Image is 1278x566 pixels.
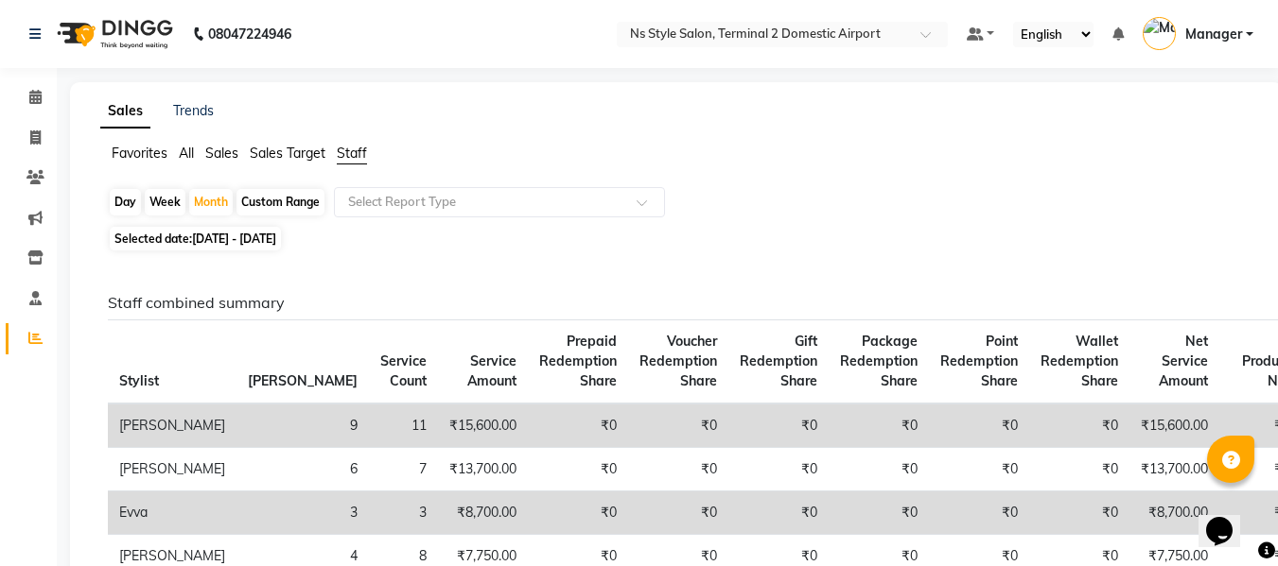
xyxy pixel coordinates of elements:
td: ₹13,700.00 [1129,448,1219,491]
span: Manager [1185,25,1242,44]
img: logo [48,8,178,60]
a: Sales [100,94,150,129]
img: Manager [1143,17,1176,50]
td: ₹13,700.00 [438,448,528,491]
div: Custom Range [236,189,324,215]
td: ₹0 [628,403,728,448]
h6: Staff combined summary [108,294,1237,312]
td: 11 [369,403,438,448]
td: ₹0 [829,491,929,535]
span: Sales [205,145,238,162]
td: ₹0 [929,491,1029,535]
span: Wallet Redemption Share [1041,333,1118,389]
td: ₹0 [728,448,829,491]
td: ₹15,600.00 [438,403,528,448]
div: Day [110,189,141,215]
td: [PERSON_NAME] [108,448,236,491]
td: ₹0 [1029,448,1129,491]
div: Week [145,189,185,215]
td: ₹0 [929,448,1029,491]
div: Month [189,189,233,215]
span: Point Redemption Share [940,333,1018,389]
td: ₹0 [528,448,628,491]
iframe: chat widget [1199,490,1259,547]
td: ₹0 [528,491,628,535]
b: 08047224946 [208,8,291,60]
td: ₹15,600.00 [1129,403,1219,448]
td: 6 [236,448,369,491]
td: 9 [236,403,369,448]
span: Service Count [380,352,427,389]
td: ₹0 [728,403,829,448]
td: 3 [236,491,369,535]
td: ₹0 [628,491,728,535]
span: Favorites [112,145,167,162]
span: Service Amount [467,352,516,389]
span: Sales Target [250,145,325,162]
td: ₹0 [829,448,929,491]
td: [PERSON_NAME] [108,403,236,448]
td: ₹8,700.00 [1129,491,1219,535]
span: Staff [337,145,367,162]
td: 3 [369,491,438,535]
td: Evva [108,491,236,535]
span: Selected date: [110,227,281,250]
span: Net Service Amount [1159,333,1208,389]
span: [DATE] - [DATE] [192,232,276,246]
span: Prepaid Redemption Share [539,333,617,389]
a: Trends [173,102,214,119]
td: ₹0 [628,448,728,491]
span: Voucher Redemption Share [639,333,717,389]
td: 7 [369,448,438,491]
span: Gift Redemption Share [740,333,817,389]
td: ₹0 [528,403,628,448]
td: ₹0 [929,403,1029,448]
span: [PERSON_NAME] [248,372,358,389]
td: ₹0 [1029,403,1129,448]
td: ₹0 [728,491,829,535]
td: ₹0 [829,403,929,448]
span: Stylist [119,372,159,389]
td: ₹0 [1029,491,1129,535]
td: ₹8,700.00 [438,491,528,535]
span: All [179,145,194,162]
span: Package Redemption Share [840,333,918,389]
